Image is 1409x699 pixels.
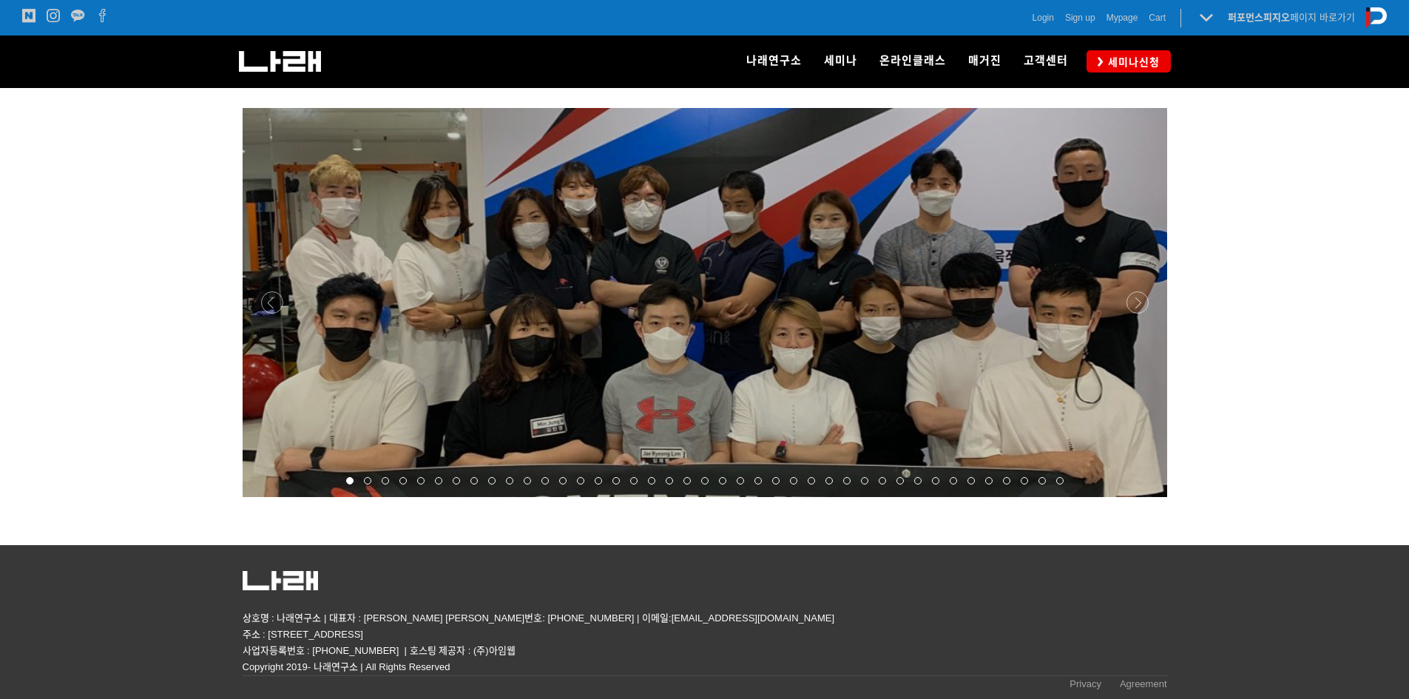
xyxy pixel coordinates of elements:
[813,36,868,87] a: 세미나
[243,643,1167,659] p: 사업자등록번호 : [PHONE_NUMBER] | 호스팅 제공자 : (주)아임웹
[1106,10,1138,25] a: Mypage
[957,36,1013,87] a: 매거진
[1104,55,1160,70] span: 세미나신청
[879,54,946,67] span: 온라인클래스
[1228,12,1355,23] a: 퍼포먼스피지오페이지 바로가기
[243,571,318,590] img: 5c63318082161.png
[1149,10,1166,25] a: Cart
[735,36,813,87] a: 나래연구소
[1228,12,1290,23] strong: 퍼포먼스피지오
[243,610,1167,643] p: 상호명 : 나래연구소 | 대표자 : [PERSON_NAME] [PERSON_NAME]번호: [PHONE_NUMBER] | 이메일:[EMAIL_ADDRESS][DOMAIN_NA...
[1065,10,1095,25] a: Sign up
[1033,10,1054,25] a: Login
[1120,678,1167,689] span: Agreement
[1087,50,1171,72] a: 세미나신청
[868,36,957,87] a: 온라인클래스
[1120,676,1167,696] a: Agreement
[1070,676,1101,696] a: Privacy
[968,54,1001,67] span: 매거진
[1013,36,1079,87] a: 고객센터
[243,659,1167,675] p: Copyright 2019- 나래연구소 | All Rights Reserved
[1024,54,1068,67] span: 고객센터
[824,54,857,67] span: 세미나
[1070,678,1101,689] span: Privacy
[746,54,802,67] span: 나래연구소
